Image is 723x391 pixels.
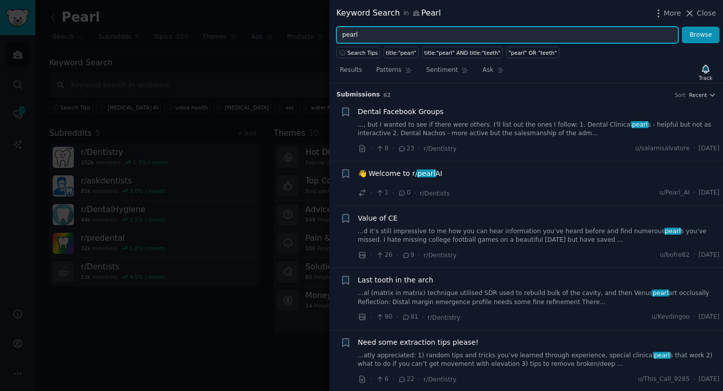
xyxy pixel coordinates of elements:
span: u/bofre82 [660,251,689,260]
span: · [392,188,394,199]
span: · [370,312,372,323]
span: r/Dentistry [424,376,457,383]
a: Sentiment [423,62,472,83]
span: Sentiment [426,66,458,75]
button: Recent [689,91,716,99]
button: More [653,8,681,19]
div: Sort [675,91,686,99]
span: 62 [384,92,391,98]
a: Last tooth in the arch [358,275,433,285]
span: · [370,374,372,384]
span: 9 [402,251,414,260]
span: · [693,251,695,260]
a: Dental Facebook Groups [358,107,444,117]
span: 👋 Welcome to r/ AI [358,168,442,179]
a: title:"pearl" [384,47,419,58]
a: Need some extraction tips please! [358,337,479,348]
span: u/Kevdingoo [652,313,690,322]
div: Track [699,74,712,81]
span: · [693,144,695,153]
span: r/Dentistry [424,145,457,152]
span: [DATE] [699,375,719,384]
span: u/This_Call_9285 [638,375,689,384]
span: 1 [376,188,388,198]
span: r/Dentistry [428,314,461,321]
a: Results [336,62,366,83]
span: pearl [417,169,436,177]
span: [DATE] [699,251,719,260]
span: pearl [631,121,649,128]
button: Search Tips [336,47,380,58]
span: · [392,374,394,384]
a: ..., but I wanted to see if there were others. I'll list out the ones I follow: 1. Dental Clinica... [358,121,720,138]
span: More [664,8,681,19]
span: · [414,188,416,199]
a: ...atly appreciated: 1) random tips and tricks you’ve learned through experience, special clinica... [358,351,720,369]
a: title:"pearl" AND title:"teeth" [422,47,503,58]
span: · [370,250,372,260]
span: pearl [652,289,669,297]
span: Submission s [336,90,380,100]
span: · [370,143,372,154]
span: [DATE] [699,313,719,322]
span: 23 [398,144,414,153]
span: 26 [376,251,392,260]
div: Keyword Search Pearl [336,7,441,20]
span: 8 [376,144,388,153]
span: · [693,188,695,198]
span: 90 [376,313,392,322]
span: · [418,374,420,384]
a: "pearl" OR "teeth" [506,47,559,58]
span: · [693,375,695,384]
button: Track [695,62,716,83]
span: 81 [402,313,418,322]
span: Close [697,8,716,19]
span: r/Dentistry [424,252,457,259]
span: 0 [398,188,410,198]
button: Close [684,8,716,19]
a: Ask [479,62,508,83]
span: Recent [689,91,707,99]
div: "pearl" OR "teeth" [509,49,557,56]
span: · [392,143,394,154]
a: Value of CE [358,213,398,224]
span: · [693,313,695,322]
a: 👋 Welcome to r/pearlAI [358,168,442,179]
span: r/Dentists [420,190,450,197]
a: ...al (matrix in matrix) technique utilised SDR used to rebuild bulk of the cavity, and then Venu... [358,289,720,307]
button: Browse [682,27,719,44]
a: Patterns [373,62,415,83]
span: 6 [376,375,388,384]
div: title:"pearl" [386,49,417,56]
div: title:"pearl" AND title:"teeth" [424,49,501,56]
span: Ask [483,66,494,75]
span: pearl [653,352,671,359]
span: · [370,188,372,199]
span: pearl [664,228,682,235]
span: · [418,250,420,260]
span: in [403,9,409,18]
span: · [396,250,398,260]
span: Search Tips [347,49,378,56]
span: [DATE] [699,188,719,198]
span: [DATE] [699,144,719,153]
span: · [422,312,424,323]
input: Try a keyword related to your business [336,27,678,44]
span: · [396,312,398,323]
span: Patterns [376,66,401,75]
span: u/salamisalvatore [635,144,690,153]
span: Results [340,66,362,75]
span: · [418,143,420,154]
span: 22 [398,375,414,384]
a: ...d it’s still impressive to me how you can hear information you’ve heard before and find numero... [358,227,720,245]
span: u/Pearl_AI [659,188,689,198]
